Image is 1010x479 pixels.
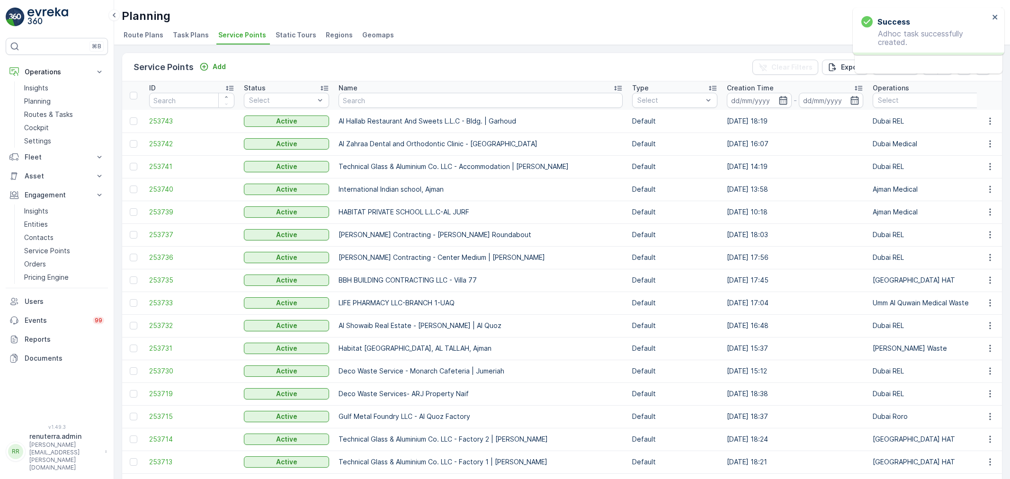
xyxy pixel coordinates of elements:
[334,314,627,337] td: Al Showaib Real Estate - [PERSON_NAME] | Al Quoz
[861,29,989,46] p: Adhoc task successfully created.
[149,162,234,171] a: 253741
[627,201,722,223] td: Default
[244,229,329,240] button: Active
[799,93,864,108] input: dd/mm/yyyy
[334,246,627,269] td: [PERSON_NAME] Contracting - Center Medium | [PERSON_NAME]
[334,428,627,451] td: Technical Glass & Aluminium Co. LLC - Factory 2 | [PERSON_NAME]
[24,220,48,229] p: Entities
[276,207,297,217] p: Active
[149,185,234,194] a: 253740
[149,298,234,308] span: 253733
[25,335,104,344] p: Reports
[992,13,999,22] button: close
[276,366,297,376] p: Active
[627,133,722,155] td: Default
[276,321,297,330] p: Active
[130,413,137,420] div: Toggle Row Selected
[20,121,108,134] a: Cockpit
[20,204,108,218] a: Insights
[722,360,868,382] td: [DATE] 15:12
[130,345,137,352] div: Toggle Row Selected
[149,412,234,421] a: 253715
[627,223,722,246] td: Default
[149,93,234,108] input: Search
[276,116,297,126] p: Active
[722,110,868,133] td: [DATE] 18:19
[244,138,329,150] button: Active
[218,30,266,40] span: Service Points
[6,424,108,430] span: v 1.49.3
[6,167,108,186] button: Asset
[25,152,89,162] p: Fleet
[149,230,234,239] a: 253737
[627,110,722,133] td: Default
[276,162,297,171] p: Active
[95,317,102,324] p: 99
[149,321,234,330] span: 253732
[339,83,358,93] p: Name
[276,30,316,40] span: Static Tours
[334,155,627,178] td: Technical Glass & Aluminium Co. LLC - Accommodation | [PERSON_NAME]
[149,207,234,217] a: 253739
[173,30,209,40] span: Task Plans
[149,253,234,262] span: 253736
[627,451,722,473] td: Default
[130,117,137,125] div: Toggle Row Selected
[6,311,108,330] a: Events99
[244,365,329,377] button: Active
[24,83,48,93] p: Insights
[822,60,868,75] button: Export
[722,337,868,360] td: [DATE] 15:37
[727,83,774,93] p: Creation Time
[149,366,234,376] a: 253730
[276,389,297,399] p: Active
[149,116,234,126] a: 253743
[149,275,234,285] a: 253735
[130,140,137,148] div: Toggle Row Selected
[722,428,868,451] td: [DATE] 18:24
[722,178,868,201] td: [DATE] 13:58
[149,389,234,399] span: 253719
[752,60,818,75] button: Clear Filters
[149,83,156,93] p: ID
[276,230,297,239] p: Active
[722,246,868,269] td: [DATE] 17:56
[149,344,234,353] a: 253731
[20,231,108,244] a: Contacts
[637,96,703,105] p: Select
[627,405,722,428] td: Default
[92,43,101,50] p: ⌘B
[276,275,297,285] p: Active
[130,254,137,261] div: Toggle Row Selected
[6,8,25,27] img: logo
[130,276,137,284] div: Toggle Row Selected
[244,206,329,218] button: Active
[249,96,314,105] p: Select
[627,360,722,382] td: Default
[130,458,137,466] div: Toggle Row Selected
[27,8,68,27] img: logo_light-DOdMpM7g.png
[244,83,266,93] p: Status
[130,435,137,443] div: Toggle Row Selected
[25,190,89,200] p: Engagement
[8,444,23,459] div: RR
[20,218,108,231] a: Entities
[276,298,297,308] p: Active
[25,316,87,325] p: Events
[6,292,108,311] a: Users
[24,273,69,282] p: Pricing Engine
[130,322,137,329] div: Toggle Row Selected
[627,155,722,178] td: Default
[25,171,89,181] p: Asset
[276,457,297,467] p: Active
[722,405,868,428] td: [DATE] 18:37
[627,178,722,201] td: Default
[149,457,234,467] a: 253713
[130,208,137,216] div: Toggle Row Selected
[24,259,46,269] p: Orders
